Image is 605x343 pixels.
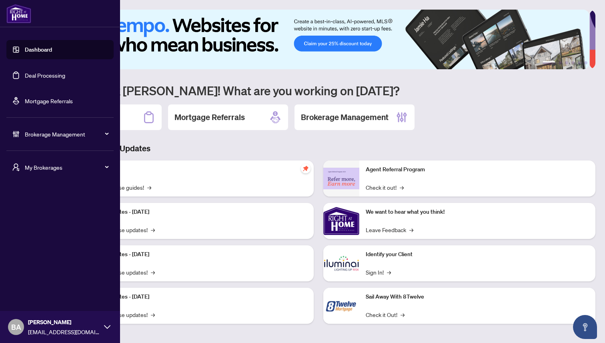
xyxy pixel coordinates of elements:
[366,293,589,301] p: Sail Away With 8Twelve
[366,165,589,174] p: Agent Referral Program
[573,315,597,339] button: Open asap
[151,268,155,277] span: →
[25,72,65,79] a: Deal Processing
[84,165,307,174] p: Self-Help
[6,4,31,23] img: logo
[578,61,581,64] button: 5
[25,130,108,138] span: Brokerage Management
[84,208,307,217] p: Platform Updates - [DATE]
[366,225,413,234] a: Leave Feedback→
[400,183,404,192] span: →
[28,318,100,327] span: [PERSON_NAME]
[25,163,108,172] span: My Brokerages
[25,97,73,104] a: Mortgage Referrals
[584,61,587,64] button: 6
[42,10,589,69] img: Slide 0
[409,225,413,234] span: →
[366,250,589,259] p: Identify your Client
[323,245,359,281] img: Identify your Client
[366,310,405,319] a: Check it Out!→
[366,183,404,192] a: Check it out!→
[323,168,359,190] img: Agent Referral Program
[387,268,391,277] span: →
[147,183,151,192] span: →
[151,310,155,319] span: →
[559,61,562,64] button: 2
[543,61,555,64] button: 1
[11,321,21,333] span: BA
[571,61,575,64] button: 4
[84,293,307,301] p: Platform Updates - [DATE]
[301,112,389,123] h2: Brokerage Management
[366,268,391,277] a: Sign In!→
[366,208,589,217] p: We want to hear what you think!
[42,143,595,154] h3: Brokerage & Industry Updates
[25,46,52,53] a: Dashboard
[12,163,20,171] span: user-switch
[174,112,245,123] h2: Mortgage Referrals
[151,225,155,234] span: →
[28,327,100,336] span: [EMAIL_ADDRESS][DOMAIN_NAME]
[42,83,595,98] h1: Welcome back [PERSON_NAME]! What are you working on [DATE]?
[323,288,359,324] img: Sail Away With 8Twelve
[401,310,405,319] span: →
[84,250,307,259] p: Platform Updates - [DATE]
[323,203,359,239] img: We want to hear what you think!
[301,164,311,173] span: pushpin
[565,61,568,64] button: 3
